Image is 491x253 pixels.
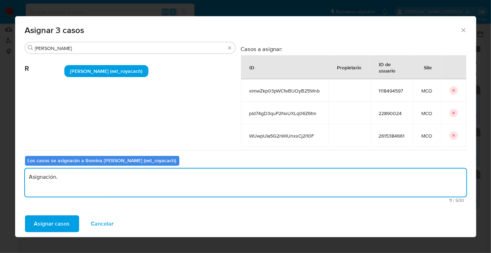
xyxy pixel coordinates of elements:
[371,56,413,79] div: ID de usuario
[422,88,433,94] span: MCO
[241,45,466,52] h3: Casos a asignar:
[379,133,405,139] span: 2615384661
[28,157,177,164] b: Los casos se asignarán a Romina [PERSON_NAME] (ext_royacach)
[329,59,370,76] div: Propietario
[241,59,263,76] div: ID
[25,54,64,73] span: R
[25,215,79,232] button: Asignar casos
[15,16,476,237] div: assign-modal
[249,133,320,139] span: WUwpUIa5G2nWiUnxsCj2l10F
[91,216,114,232] span: Cancelar
[25,169,466,197] textarea: Asignación.
[249,88,320,94] span: ximwZkp03pWCfeBUOyB25Wnb
[422,110,433,116] span: MCO
[27,198,464,203] span: Máximo 500 caracteres
[28,45,33,51] button: Buscar
[422,133,433,139] span: MCO
[35,45,225,51] input: Buscar analista
[460,27,466,33] button: Cerrar ventana
[25,26,460,34] span: Asignar 3 casos
[227,45,232,51] button: Borrar
[379,110,405,116] span: 22890024
[82,215,123,232] button: Cancelar
[34,216,70,232] span: Asignar casos
[379,88,405,94] span: 1118494597
[64,65,148,77] div: [PERSON_NAME] (ext_royacach)
[449,131,458,140] button: icon-button
[416,59,441,76] div: Site
[449,86,458,95] button: icon-button
[70,68,142,75] span: [PERSON_NAME] (ext_royacach)
[449,109,458,117] button: icon-button
[249,110,320,116] span: pld74gD3quP2NxUXLq06Z6tm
